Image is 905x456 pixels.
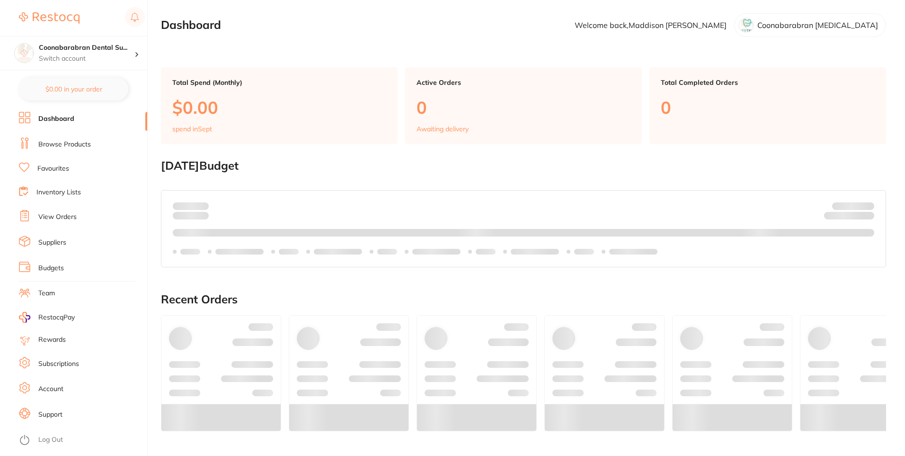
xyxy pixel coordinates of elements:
a: RestocqPay [19,312,75,323]
a: Total Spend (Monthly)$0.00spend inSept [161,67,398,144]
strong: $0.00 [192,201,209,210]
p: Active Orders [417,79,630,86]
p: spend in Sept [172,125,212,133]
p: 0 [417,98,630,117]
a: Restocq Logo [19,7,80,29]
p: month [173,210,209,221]
p: Labels [377,248,397,255]
p: $0.00 [172,98,386,117]
p: Spent: [173,202,209,210]
a: Team [38,289,55,298]
p: Labels extended [314,248,362,255]
p: Labels [180,248,200,255]
strong: $NaN [856,201,874,210]
p: Labels extended [215,248,264,255]
p: Labels extended [412,248,461,255]
a: Log Out [38,435,63,445]
a: Favourites [37,164,69,173]
span: RestocqPay [38,313,75,322]
p: Welcome back, Maddison [PERSON_NAME] [575,21,727,29]
p: Labels extended [511,248,559,255]
p: Budget: [832,202,874,210]
a: View Orders [38,212,77,222]
a: Dashboard [38,114,74,124]
h4: Coonabarabran Dental Surgery [39,43,134,53]
button: $0.00 in your order [19,78,128,100]
a: Suppliers [38,238,66,247]
a: Active Orders0Awaiting delivery [405,67,642,144]
p: Total Completed Orders [661,79,875,86]
p: Remaining: [824,210,874,221]
a: Inventory Lists [36,188,81,197]
a: Total Completed Orders0 [649,67,886,144]
p: Total Spend (Monthly) [172,79,386,86]
p: Coonabarabran [MEDICAL_DATA] [757,21,878,29]
a: Support [38,410,62,420]
p: Labels [476,248,496,255]
img: cXB3NzlycQ [739,18,754,33]
h2: Recent Orders [161,293,886,306]
p: Awaiting delivery [417,125,469,133]
p: Labels extended [609,248,657,255]
h2: [DATE] Budget [161,159,886,173]
p: 0 [661,98,875,117]
p: Labels [574,248,594,255]
a: Subscriptions [38,359,79,369]
img: Coonabarabran Dental Surgery [15,44,34,63]
p: Switch account [39,54,134,64]
strong: $0.00 [858,213,874,222]
a: Rewards [38,335,66,345]
a: Account [38,384,63,394]
h2: Dashboard [161,18,221,32]
img: Restocq Logo [19,12,80,24]
button: Log Out [19,433,144,448]
a: Budgets [38,264,64,273]
p: Labels [279,248,299,255]
img: RestocqPay [19,312,30,323]
a: Browse Products [38,140,91,149]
